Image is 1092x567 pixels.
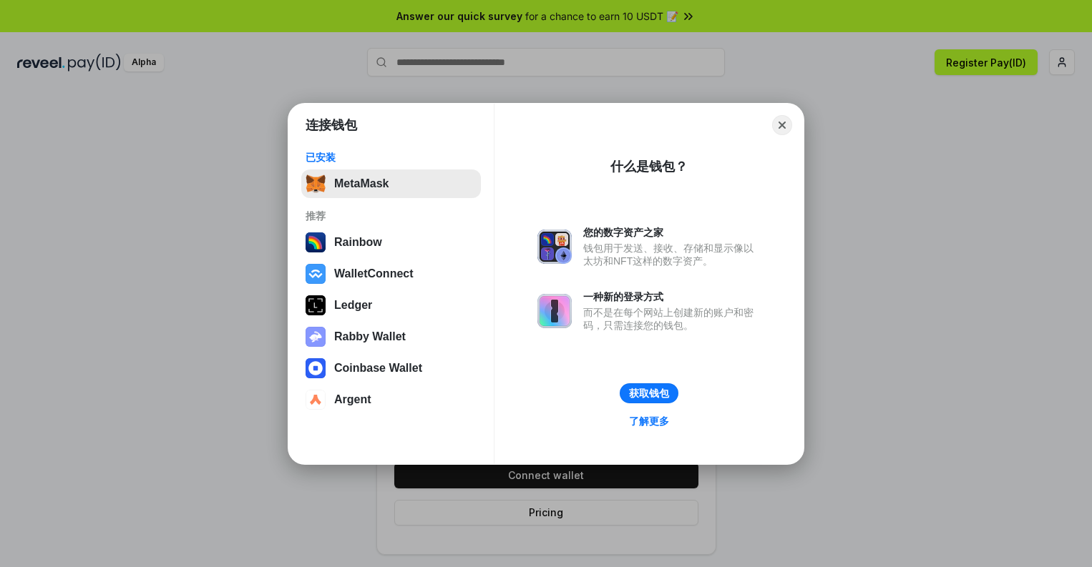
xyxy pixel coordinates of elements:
button: Argent [301,385,481,414]
div: 而不是在每个网站上创建新的账户和密码，只需连接您的钱包。 [583,306,761,332]
img: svg+xml,%3Csvg%20width%3D%22120%22%20height%3D%22120%22%20viewBox%3D%220%200%20120%20120%22%20fil... [306,232,326,252]
div: 了解更多 [629,415,669,428]
div: Rabby Wallet [334,330,406,343]
img: svg+xml,%3Csvg%20xmlns%3D%22http%3A%2F%2Fwww.w3.org%2F2000%2Fsvg%22%20width%3D%2228%22%20height%3... [306,295,326,315]
div: WalletConnect [334,267,414,280]
div: Coinbase Wallet [334,362,422,375]
img: svg+xml,%3Csvg%20width%3D%2228%22%20height%3D%2228%22%20viewBox%3D%220%200%2028%2028%22%20fill%3D... [306,390,326,410]
button: 获取钱包 [620,383,678,403]
img: svg+xml,%3Csvg%20fill%3D%22none%22%20height%3D%2233%22%20viewBox%3D%220%200%2035%2033%22%20width%... [306,174,326,194]
div: 推荐 [306,209,477,222]
div: MetaMask [334,177,389,190]
img: svg+xml,%3Csvg%20xmlns%3D%22http%3A%2F%2Fwww.w3.org%2F2000%2Fsvg%22%20fill%3D%22none%22%20viewBox... [537,294,572,328]
img: svg+xml,%3Csvg%20width%3D%2228%22%20height%3D%2228%22%20viewBox%3D%220%200%2028%2028%22%20fill%3D... [306,264,326,284]
div: Ledger [334,299,372,312]
button: Rabby Wallet [301,322,481,351]
a: 了解更多 [620,412,678,430]
div: 您的数字资产之家 [583,226,761,239]
img: svg+xml,%3Csvg%20xmlns%3D%22http%3A%2F%2Fwww.w3.org%2F2000%2Fsvg%22%20fill%3D%22none%22%20viewBox... [306,327,326,347]
div: 钱包用于发送、接收、存储和显示像以太坊和NFT这样的数字资产。 [583,242,761,267]
button: Ledger [301,291,481,320]
div: Rainbow [334,236,382,249]
div: 一种新的登录方式 [583,290,761,303]
img: svg+xml,%3Csvg%20width%3D%2228%22%20height%3D%2228%22%20viewBox%3D%220%200%2028%2028%22%20fill%3D... [306,358,326,378]
button: Close [772,115,792,135]
button: WalletConnect [301,260,481,288]
button: Coinbase Wallet [301,354,481,383]
button: MetaMask [301,169,481,198]
h1: 连接钱包 [306,117,357,134]
img: svg+xml,%3Csvg%20xmlns%3D%22http%3A%2F%2Fwww.w3.org%2F2000%2Fsvg%22%20fill%3D%22none%22%20viewBox... [537,230,572,264]
div: Argent [334,393,371,406]
button: Rainbow [301,228,481,257]
div: 已安装 [306,151,477,164]
div: 获取钱包 [629,387,669,400]
div: 什么是钱包？ [610,158,688,175]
